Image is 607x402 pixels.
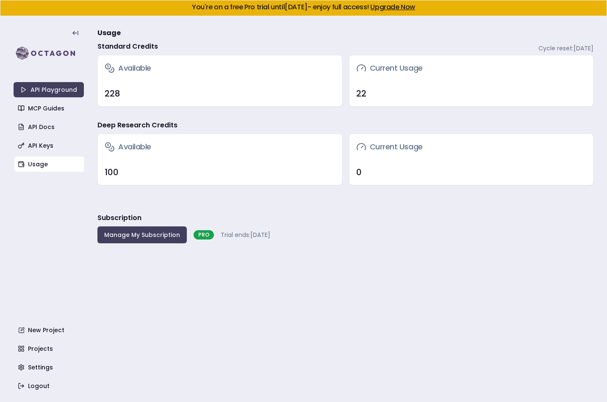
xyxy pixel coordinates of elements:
[14,360,85,375] a: Settings
[356,62,423,74] h3: Current Usage
[356,88,587,99] div: 22
[14,341,85,356] a: Projects
[538,44,593,52] span: Cycle reset: [DATE]
[105,62,151,74] h3: Available
[97,226,187,243] button: Manage My Subscription
[14,119,85,135] a: API Docs
[97,41,158,52] h4: Standard Credits
[14,45,84,62] img: logo-rect-yK7x_WSZ.svg
[14,378,85,394] a: Logout
[14,101,85,116] a: MCP Guides
[356,141,423,153] h3: Current Usage
[14,157,85,172] a: Usage
[105,166,335,178] div: 100
[97,213,141,223] h3: Subscription
[105,88,335,99] div: 228
[7,4,600,11] h5: You're on a free Pro trial until [DATE] - enjoy full access!
[221,231,270,239] span: Trial ends: [DATE]
[97,28,121,38] span: Usage
[194,230,214,240] div: PRO
[14,322,85,338] a: New Project
[14,82,84,97] a: API Playground
[14,138,85,153] a: API Keys
[370,2,415,12] a: Upgrade Now
[356,166,587,178] div: 0
[97,120,177,130] h4: Deep Research Credits
[105,141,151,153] h3: Available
